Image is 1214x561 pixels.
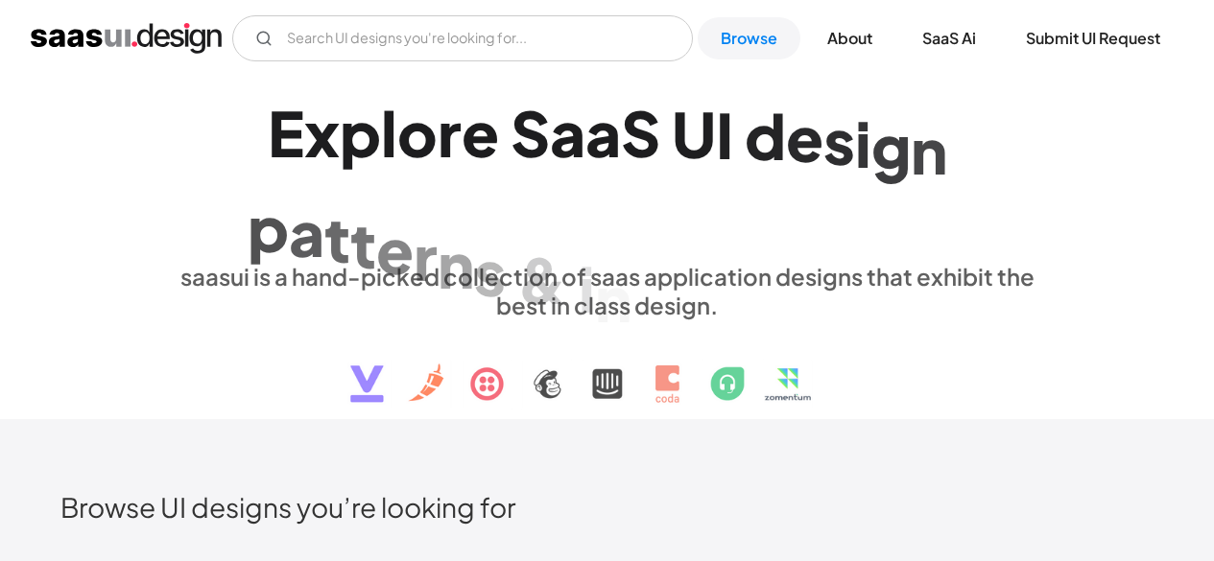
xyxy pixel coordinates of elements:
div: n [438,227,474,301]
div: i [855,105,871,179]
a: About [804,17,895,59]
div: r [414,221,438,294]
h2: Browse UI designs you’re looking for [60,490,1154,524]
div: o [397,96,438,170]
div: g [871,109,911,183]
div: s [823,103,855,176]
a: SaaS Ai [899,17,999,59]
div: S [621,96,660,170]
form: Email Form [232,15,693,61]
div: a [550,96,585,170]
img: text, icon, saas logo [317,319,898,419]
div: r [438,96,462,170]
div: S [511,96,550,170]
div: n [595,261,631,335]
div: U [672,96,716,170]
div: x [304,96,340,170]
input: Search UI designs you're looking for... [232,15,693,61]
a: Browse [698,17,800,59]
div: p [340,96,381,170]
div: a [289,196,324,269]
div: e [462,96,499,170]
div: E [268,96,304,170]
h1: Explore SaaS UI design patterns & interactions. [166,96,1049,244]
div: n [911,113,947,187]
a: home [31,23,222,54]
div: t [324,201,350,275]
div: s [474,235,506,309]
div: t [350,207,376,281]
div: i [579,252,595,326]
div: e [376,213,414,287]
a: Submit UI Request [1003,17,1183,59]
div: & [517,244,567,317]
div: I [716,97,733,171]
div: p [248,191,289,265]
div: a [585,96,621,170]
div: d [745,99,786,173]
div: l [381,96,397,170]
div: e [786,101,823,175]
div: saasui is a hand-picked collection of saas application designs that exhibit the best in class des... [166,262,1049,319]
